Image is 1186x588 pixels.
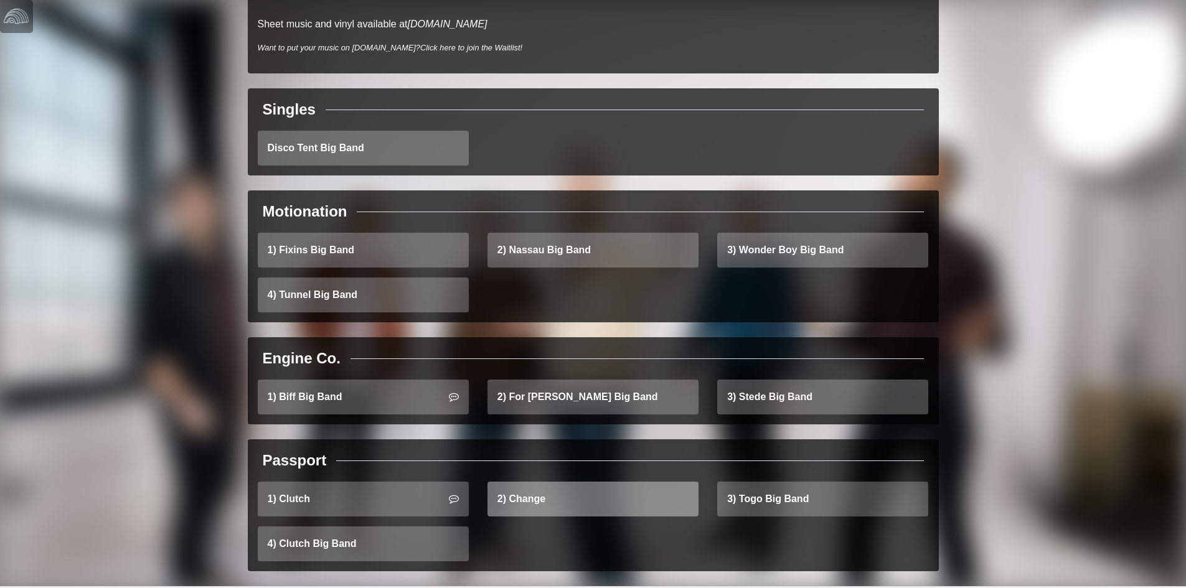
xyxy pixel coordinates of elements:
a: 3) Togo Big Band [717,482,928,516]
a: 1) Clutch [258,482,469,516]
img: logo-white-4c48a5e4bebecaebe01ca5a9d34031cfd3d4ef9ae749242e8c4bf12ef99f53e8.png [4,4,29,29]
div: Engine Co. [263,347,341,370]
div: Passport [263,449,327,472]
a: 2) For [PERSON_NAME] Big Band [487,380,699,414]
div: Motionation [263,200,347,223]
div: Singles [263,98,316,121]
a: 3) Wonder Boy Big Band [717,233,928,268]
a: [DOMAIN_NAME] [408,19,487,29]
a: 1) Fixins Big Band [258,233,469,268]
a: Disco Tent Big Band [258,131,469,166]
a: 3) Stede Big Band [717,380,928,414]
a: 2) Nassau Big Band [487,233,699,268]
a: 4) Clutch Big Band [258,526,469,561]
i: Want to put your music on [DOMAIN_NAME]? [258,43,523,52]
a: Click here to join the Waitlist! [420,43,522,52]
a: 4) Tunnel Big Band [258,278,469,312]
a: 2) Change [487,482,699,516]
a: 1) Biff Big Band [258,380,469,414]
